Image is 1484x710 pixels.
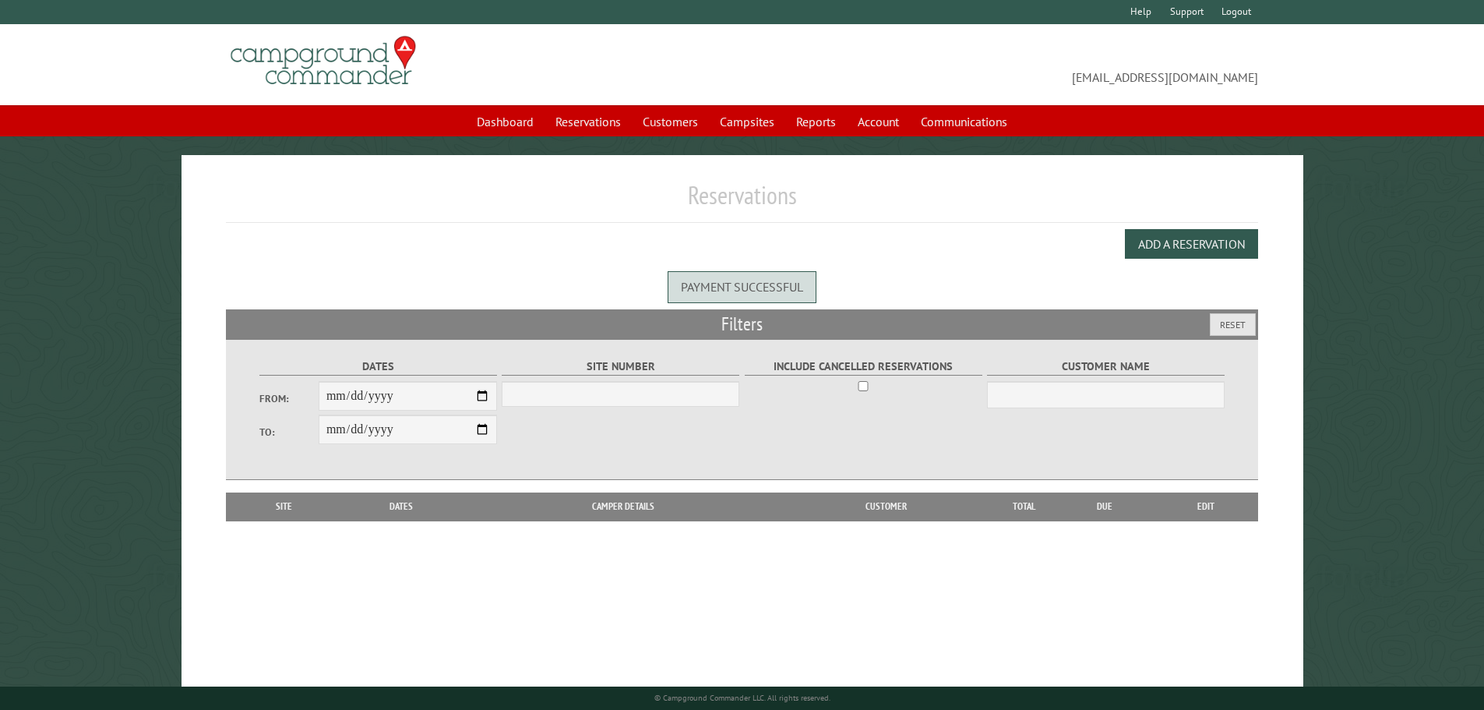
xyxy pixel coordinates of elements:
[848,107,908,136] a: Account
[1154,493,1259,521] th: Edit
[226,309,1259,339] h2: Filters
[234,493,335,521] th: Site
[467,107,543,136] a: Dashboard
[1125,229,1258,259] button: Add a Reservation
[259,358,497,376] label: Dates
[1056,493,1154,521] th: Due
[226,30,421,91] img: Campground Commander
[745,358,982,376] label: Include Cancelled Reservations
[911,107,1017,136] a: Communications
[259,391,319,406] label: From:
[654,693,830,703] small: © Campground Commander LLC. All rights reserved.
[226,180,1259,223] h1: Reservations
[710,107,784,136] a: Campsites
[787,107,845,136] a: Reports
[546,107,630,136] a: Reservations
[468,493,778,521] th: Camper Details
[993,493,1056,521] th: Total
[633,107,707,136] a: Customers
[778,493,993,521] th: Customer
[259,425,319,440] label: To:
[502,358,739,376] label: Site Number
[668,271,816,302] div: Payment successful
[335,493,468,521] th: Dates
[742,43,1259,87] span: [EMAIL_ADDRESS][DOMAIN_NAME]
[1210,313,1256,336] button: Reset
[987,358,1225,376] label: Customer Name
